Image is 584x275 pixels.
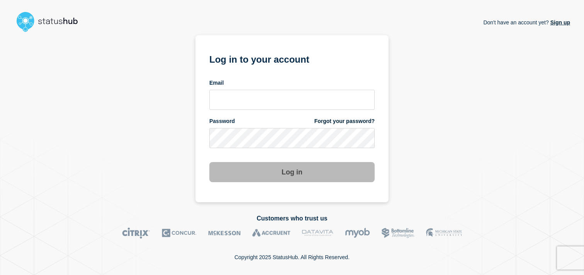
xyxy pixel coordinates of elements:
[252,227,290,239] img: Accruent logo
[382,227,414,239] img: Bottomline logo
[209,51,375,66] h1: Log in to your account
[209,79,224,87] span: Email
[209,128,375,148] input: password input
[14,9,87,34] img: StatusHub logo
[209,162,375,182] button: Log in
[209,90,375,110] input: email input
[208,227,241,239] img: McKesson logo
[14,215,570,222] h2: Customers who trust us
[483,13,570,32] p: Don't have an account yet?
[302,227,333,239] img: DataVita logo
[234,254,350,260] p: Copyright 2025 StatusHub. All Rights Reserved.
[549,19,570,26] a: Sign up
[122,227,150,239] img: Citrix logo
[209,118,235,125] span: Password
[426,227,462,239] img: MSU logo
[345,227,370,239] img: myob logo
[162,227,197,239] img: Concur logo
[314,118,375,125] a: Forgot your password?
